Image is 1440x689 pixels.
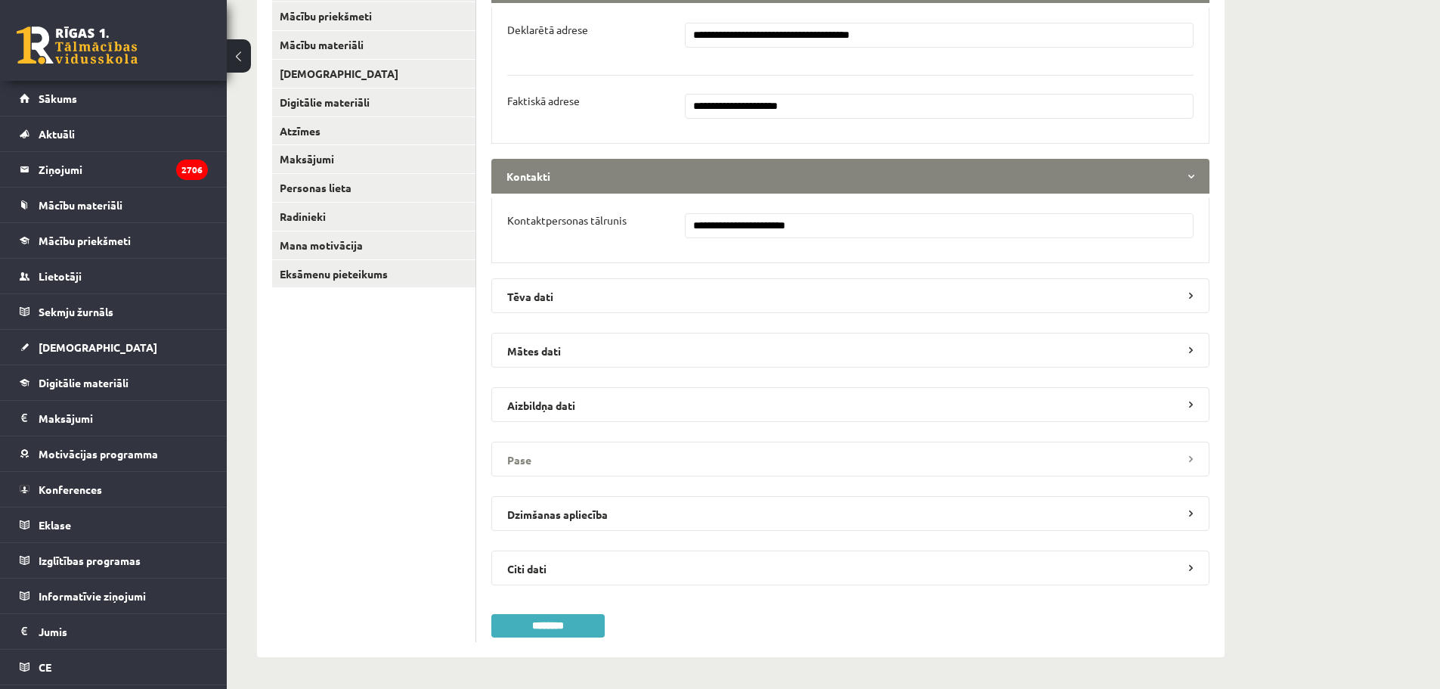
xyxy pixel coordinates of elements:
legend: Maksājumi [39,401,208,436]
span: Mācību materiāli [39,198,122,212]
a: Konferences [20,472,208,507]
a: Digitālie materiāli [272,88,475,116]
a: Maksājumi [20,401,208,436]
p: Deklarētā adrese [507,23,588,36]
a: Atzīmes [272,117,475,145]
legend: Citi dati [491,551,1209,585]
a: Informatīvie ziņojumi [20,579,208,613]
a: Ziņojumi2706 [20,152,208,187]
span: [DEMOGRAPHIC_DATA] [39,340,157,354]
a: Radinieki [272,203,475,231]
a: Jumis [20,614,208,649]
legend: Mātes dati [491,333,1209,368]
a: Mana motivācija [272,231,475,259]
span: Eklase [39,518,71,532]
span: Izglītības programas [39,554,141,567]
a: Eklase [20,507,208,542]
span: Mācību priekšmeti [39,234,131,247]
a: Rīgas 1. Tālmācības vidusskola [17,26,138,64]
legend: Kontakti [491,159,1209,194]
span: Jumis [39,625,67,638]
a: Aktuāli [20,116,208,151]
span: Lietotāji [39,269,82,283]
legend: Aizbildņa dati [491,387,1209,422]
a: Digitālie materiāli [20,365,208,400]
a: Mācību priekšmeti [272,2,475,30]
a: Izglītības programas [20,543,208,578]
legend: Dzimšanas apliecība [491,496,1209,531]
span: Konferences [39,483,102,496]
a: Sekmju žurnāls [20,294,208,329]
i: 2706 [176,160,208,180]
a: Eksāmenu pieteikums [272,260,475,288]
a: Motivācijas programma [20,436,208,471]
a: [DEMOGRAPHIC_DATA] [20,330,208,365]
span: Motivācijas programma [39,447,158,461]
span: Informatīvie ziņojumi [39,589,146,603]
a: [DEMOGRAPHIC_DATA] [272,60,475,88]
a: Mācību priekšmeti [20,223,208,258]
span: Sekmju žurnāls [39,305,113,318]
legend: Tēva dati [491,278,1209,313]
legend: Ziņojumi [39,152,208,187]
a: Personas lieta [272,174,475,202]
a: Maksājumi [272,145,475,173]
a: CE [20,650,208,684]
span: CE [39,660,51,674]
a: Mācību materiāli [20,188,208,222]
span: Digitālie materiāli [39,376,129,390]
a: Sākums [20,81,208,116]
p: Kontaktpersonas tālrunis [507,213,627,227]
a: Mācību materiāli [272,31,475,59]
span: Sākums [39,92,77,105]
p: Faktiskā adrese [507,94,580,107]
legend: Pase [491,442,1209,476]
a: Lietotāji [20,259,208,293]
span: Aktuāli [39,127,75,141]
